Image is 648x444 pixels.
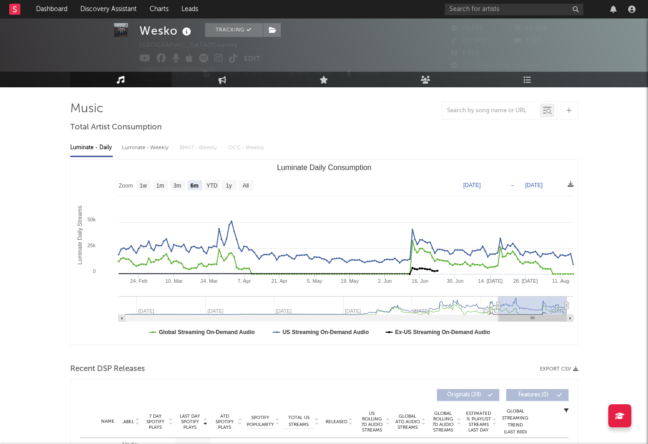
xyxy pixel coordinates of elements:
[237,278,251,284] text: 7. Apr
[285,67,338,81] a: Benchmark
[412,278,428,284] text: 16. Jun
[451,63,542,69] span: 111,434 Monthly Listeners
[159,329,255,335] text: Global Streaming On-Demand Audio
[76,206,83,264] text: Luminate Daily Streams
[277,164,371,171] text: Luminate Daily Consumption
[451,38,487,44] span: 221,900
[173,182,181,189] text: 3m
[70,364,145,375] span: Recent DSP Releases
[447,278,463,284] text: 30. Jun
[139,67,197,81] button: Tracking
[378,278,392,284] text: 2. Jun
[212,414,237,430] span: ATD Spotify Plays
[242,182,248,189] text: All
[87,217,96,222] text: 50k
[551,308,567,314] text: [DATE]
[466,411,491,433] span: Estimated % Playlist Streams Last Day
[430,411,456,433] span: Global Rolling 7D Audio Streams
[515,25,547,31] span: 49,266
[515,38,542,44] span: 7,120
[326,419,347,425] span: Released
[463,182,481,189] text: [DATE]
[359,411,385,433] span: US Rolling 7D Audio Streams
[513,278,538,284] text: 28. [DATE]
[165,278,182,284] text: 10. Mar
[139,182,147,189] text: 1w
[220,67,280,81] button: Email AlertsOn
[340,278,359,284] text: 19. May
[307,278,322,284] text: 5. May
[509,182,515,189] text: →
[282,329,369,335] text: US Streaming On-Demand Audio
[297,69,333,80] span: Benchmark
[226,182,232,189] text: 1y
[206,182,217,189] text: YTD
[525,182,543,189] text: [DATE]
[178,414,202,430] span: Last Day Spotify Plays
[244,54,260,65] button: Edit
[156,182,164,189] text: 1m
[130,278,147,284] text: 24. Feb
[190,182,198,189] text: 6m
[98,418,118,425] div: Name
[143,414,168,430] span: 7 Day Spotify Plays
[540,366,578,372] button: Export CSV
[478,278,503,284] text: 14. [DATE]
[92,268,95,274] text: 0
[87,243,96,248] text: 25k
[445,4,583,15] input: Search for artists
[139,23,194,38] div: Wesko
[442,107,540,115] input: Search by song name or URL
[437,389,499,401] button: Originals(28)
[395,414,420,430] span: Global ATD Audio Streams
[512,392,555,398] span: Features ( 0 )
[271,278,287,284] text: 21. Apr
[119,182,133,189] text: Zoom
[502,408,529,436] div: Global Streaming Trend (Last 60D)
[342,67,386,81] button: Summary
[200,278,218,284] text: 24. Mar
[552,278,569,284] text: 11. Aug
[451,50,479,56] span: 3,700
[122,140,170,156] div: Luminate - Weekly
[139,40,248,51] div: [GEOGRAPHIC_DATA] | Country
[443,392,485,398] span: Originals ( 28 )
[395,329,490,335] text: Ex-US Streaming On-Demand Audio
[205,23,263,37] button: Tracking
[70,122,162,133] span: Total Artist Consumption
[121,419,134,425] span: Label
[451,25,483,31] span: 20,741
[506,389,569,401] button: Features(0)
[70,140,113,156] div: Luminate - Daily
[247,414,274,428] span: Spotify Popularity
[71,160,578,345] svg: Luminate Daily Consumption
[284,414,314,428] span: Total US Streams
